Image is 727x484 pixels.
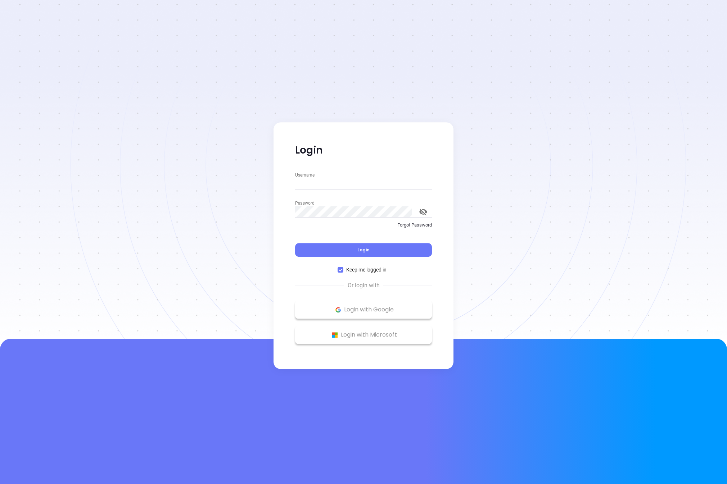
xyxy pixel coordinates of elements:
p: Login [295,144,432,157]
a: Forgot Password [295,222,432,234]
p: Forgot Password [295,222,432,229]
label: Username [295,173,315,177]
button: Google Logo Login with Google [295,301,432,319]
button: Login [295,243,432,257]
button: Microsoft Logo Login with Microsoft [295,326,432,344]
span: Keep me logged in [343,266,389,274]
button: toggle password visibility [415,203,432,220]
p: Login with Google [299,304,428,315]
img: Google Logo [334,305,343,314]
label: Password [295,201,314,205]
p: Login with Microsoft [299,329,428,340]
span: Login [357,247,370,253]
span: Or login with [344,281,383,290]
img: Microsoft Logo [330,330,339,339]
